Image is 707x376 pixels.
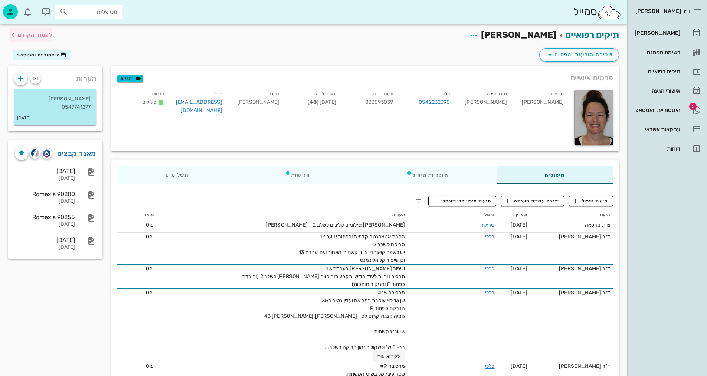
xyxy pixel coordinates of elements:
a: אישורי הגעה [630,82,704,100]
img: SmileCloud logo [597,5,621,20]
a: כללי [485,363,494,369]
a: [PERSON_NAME] [630,24,704,42]
button: שליחת הודעות וטפסים [539,48,619,62]
a: רשימת המתנה [630,43,704,61]
a: 0542232390 [419,98,450,106]
small: תאריך לידה [316,92,336,96]
button: תיעוד מיפוי פריודונטלי [428,196,497,206]
small: כתובת [268,92,279,96]
div: Romexis 90255 [15,214,75,221]
span: תג [22,6,26,10]
div: ד"ר [PERSON_NAME] [533,233,610,241]
a: כללי [485,234,494,240]
a: סריקה [480,222,495,228]
small: מייל [215,92,222,96]
small: שם משפחה [487,92,507,96]
div: צוות מרפאה [533,221,610,229]
button: תגיות [117,75,143,82]
span: [PERSON_NAME] [481,30,556,40]
div: ד"ר [PERSON_NAME] [533,265,610,273]
div: תיקים רפואיים [633,69,680,75]
small: [DATE] [17,114,31,122]
div: [DATE] [15,244,75,251]
span: [DATE] [511,265,527,272]
a: תיקים רפואיים [565,30,619,40]
div: פגישות [237,166,358,184]
div: [PERSON_NAME] [633,30,680,36]
span: 0₪ [146,290,154,296]
button: תיעוד טיפול [569,196,613,206]
span: פעילים [142,99,157,105]
a: מאגר קבצים [57,148,96,159]
span: לעמוד הקודם [18,32,52,38]
th: תיעוד [530,209,613,221]
div: דוחות [633,146,680,152]
div: ד"ר [PERSON_NAME] [533,289,610,297]
small: שם פרטי [549,92,564,96]
span: היסטוריית וואטסאפ [17,52,60,57]
strong: 48 [310,99,317,105]
div: [DATE] [15,198,75,205]
small: סטטוס [152,92,164,96]
span: [DATE] ( ) [308,99,336,105]
span: תיעוד טיפול [574,198,608,204]
p: [PERSON_NAME] 0547741277 [20,95,91,111]
a: עסקאות אשראי [630,121,704,138]
span: 0₪ [146,234,154,240]
span: 0₪ [146,222,154,228]
div: [DATE] [15,168,75,175]
span: 0₪ [146,363,154,369]
th: תאריך [498,209,530,221]
div: [DATE] [15,221,75,228]
div: אישורי הגעה [633,88,680,94]
span: לקרוא עוד [377,354,400,359]
span: [DATE] [511,290,527,296]
a: [EMAIL_ADDRESS][DOMAIN_NAME] [176,99,223,113]
th: טיפול [408,209,497,221]
div: [DATE] [15,175,75,182]
span: שיפור [PERSON_NAME] בעמדת 13 תרכיב גומיות לעוד חודש ותקבע תור קצר [PERSON_NAME] לשלב 2 (והורדת כפ... [242,265,405,287]
div: רשימת המתנה [633,49,680,55]
span: תשלומים [166,172,189,178]
span: שליחת הודעות וטפסים [546,50,613,59]
button: לעמוד הקודם [9,28,52,42]
a: כללי [485,290,494,296]
div: [PERSON_NAME] [513,88,570,119]
button: לקרוא עוד [373,351,405,362]
span: מרכיבה #15 שן 13 לא עוקבת במלואה ועדין נטיה לXB הדבקת כפתור P גומיה קנגרו קרוס לכיון [PERSON_NAME... [264,290,405,350]
div: ד"ר [PERSON_NAME] [533,362,610,370]
button: יצירת עבודת מעבדה [501,196,564,206]
a: דוחות [630,140,704,158]
a: כללי [485,265,494,272]
span: פרטים אישיים [570,72,613,84]
th: הערות [157,209,408,221]
span: הסרת אטצמנטס קדמים וכפתור P על 13 סריקה לשלב 2 יש לשפר קואורדינציית קשתות מאחור ואת עמדת 13 וכן ש... [299,234,405,263]
div: טיפולים [497,166,613,184]
div: תוכניות טיפול [358,166,497,184]
div: הערות [8,66,102,88]
a: תגהיסטוריית וואטסאפ [630,101,704,119]
small: תעודת זהות [373,92,393,96]
span: תיעוד מיפוי פריודונטלי [433,198,491,204]
img: cliniview logo [31,149,39,158]
span: [PERSON_NAME] וצילומים קלינים לשלב 2 - [PERSON_NAME] [266,222,405,228]
span: 0₪ [146,265,154,272]
th: מחיר [117,209,157,221]
button: היסטוריית וואטסאפ [13,50,71,60]
span: [DATE] [511,363,527,369]
small: טלפון [441,92,450,96]
span: [DATE] [511,234,527,240]
button: cliniview logo [30,148,40,159]
div: [PERSON_NAME] [456,88,513,119]
span: ד״ר [PERSON_NAME] [635,8,691,14]
span: יצירת עבודת מעבדה [506,198,559,204]
div: עסקאות אשראי [633,126,680,132]
div: Romexis 90280 [15,191,75,198]
button: romexis logo [42,148,52,159]
div: היסטוריית וואטסאפ [633,107,680,113]
a: תיקים רפואיים [630,63,704,80]
span: 033593039 [365,99,393,105]
span: [PERSON_NAME] [237,99,279,105]
img: romexis logo [43,149,50,158]
div: סמייל [573,4,621,20]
